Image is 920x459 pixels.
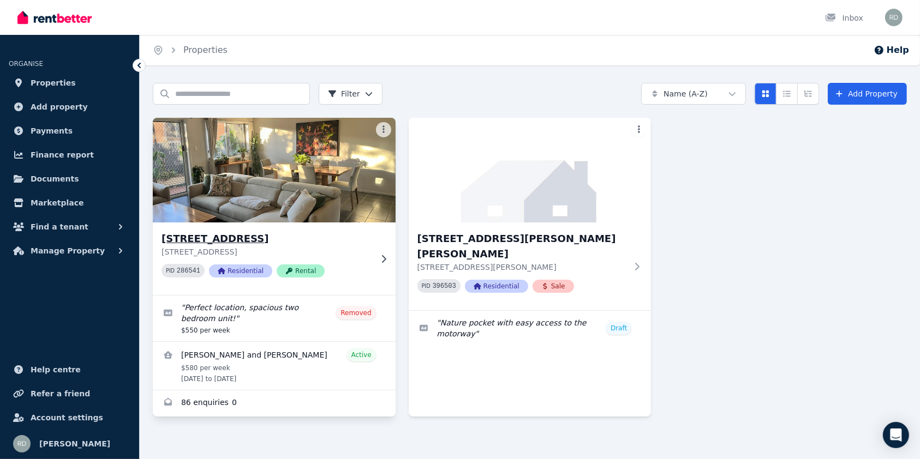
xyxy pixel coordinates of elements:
[31,411,103,424] span: Account settings
[409,118,652,310] a: 24 Andrew Walker Dr, Goodna[STREET_ADDRESS][PERSON_NAME][PERSON_NAME][STREET_ADDRESS][PERSON_NAME...
[319,83,383,105] button: Filter
[31,172,79,185] span: Documents
[883,422,909,448] div: Open Intercom Messenger
[409,311,652,348] a: Edit listing: Nature pocket with easy access to the motorway
[776,83,798,105] button: Compact list view
[631,122,647,137] button: More options
[147,115,402,225] img: 2/7 Main Avenue, Coorparoo
[177,267,200,275] code: 286541
[828,83,907,105] a: Add Property
[328,88,360,99] span: Filter
[376,122,391,137] button: More options
[9,120,130,142] a: Payments
[874,44,909,57] button: Help
[755,83,819,105] div: View options
[533,280,574,293] span: Sale
[465,280,528,293] span: Residential
[9,72,130,94] a: Properties
[31,220,88,233] span: Find a tenant
[153,390,396,416] a: Enquiries for 2/7 Main Avenue, Coorparoo
[9,144,130,166] a: Finance report
[9,192,130,214] a: Marketplace
[409,118,652,222] img: 24 Andrew Walker Dr, Goodna
[9,60,43,68] span: ORGANISE
[31,244,105,257] span: Manage Property
[885,9,903,26] img: Rebecca Dover
[9,168,130,190] a: Documents
[433,282,456,290] code: 396503
[277,264,325,277] span: Rental
[9,216,130,238] button: Find a tenant
[31,124,73,137] span: Payments
[797,83,819,105] button: Expanded list view
[153,118,396,295] a: 2/7 Main Avenue, Coorparoo[STREET_ADDRESS][STREET_ADDRESS]PID 286541ResidentialRental
[39,437,110,450] span: [PERSON_NAME]
[825,13,863,23] div: Inbox
[166,268,175,274] small: PID
[9,96,130,118] a: Add property
[13,435,31,452] img: Rebecca Dover
[664,88,708,99] span: Name (A-Z)
[183,45,228,55] a: Properties
[641,83,746,105] button: Name (A-Z)
[9,383,130,404] a: Refer a friend
[31,148,94,161] span: Finance report
[162,246,372,257] p: [STREET_ADDRESS]
[17,9,92,26] img: RentBetter
[417,262,628,273] p: [STREET_ADDRESS][PERSON_NAME]
[9,359,130,381] a: Help centre
[31,363,81,376] span: Help centre
[140,35,241,65] nav: Breadcrumb
[162,231,372,246] h3: [STREET_ADDRESS]
[9,407,130,428] a: Account settings
[209,264,272,277] span: Residential
[153,342,396,390] a: View details for Heather Osborne-Rigby and Daniel Poole
[31,387,90,400] span: Refer a friend
[153,295,396,341] a: Edit listing: Perfect location, spacious two bedroom unit!
[31,76,76,89] span: Properties
[9,240,130,262] button: Manage Property
[422,283,431,289] small: PID
[417,231,628,262] h3: [STREET_ADDRESS][PERSON_NAME][PERSON_NAME]
[755,83,776,105] button: Card view
[31,196,83,209] span: Marketplace
[31,100,88,113] span: Add property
